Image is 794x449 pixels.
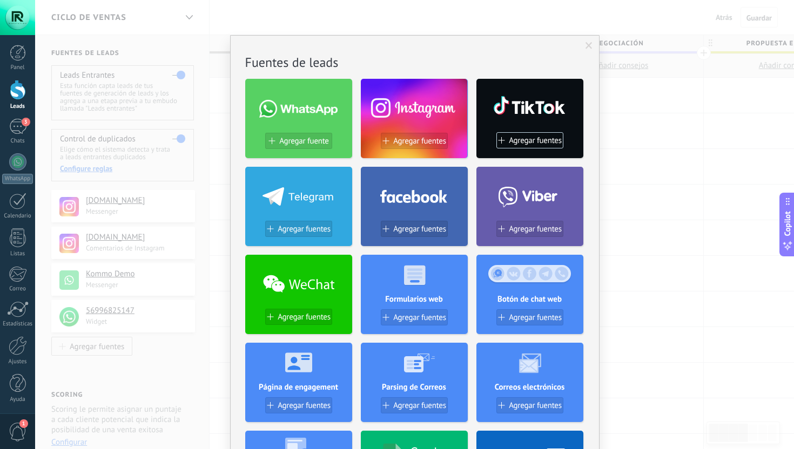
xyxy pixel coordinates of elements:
span: Agregar fuentes [278,312,331,322]
div: Panel [2,64,33,71]
h4: Correos electrónicos [476,382,583,392]
button: Agregar fuentes [496,132,563,148]
div: Leads [2,103,33,110]
div: Listas [2,250,33,257]
span: Agregar fuentes [509,136,562,145]
span: Agregar fuentes [393,137,446,146]
div: Calendario [2,213,33,220]
div: Ayuda [2,396,33,403]
button: Agregar fuentes [496,397,563,413]
button: Agregar fuentes [496,309,563,325]
button: Agregar fuente [265,133,332,149]
button: Agregar fuentes [265,397,332,413]
button: Agregar fuentes [381,133,448,149]
span: Agregar fuentes [509,224,562,234]
span: Agregar fuentes [509,401,562,410]
h4: Página de engagement [245,382,352,392]
span: Copilot [782,212,793,236]
span: Agregar fuentes [393,313,446,322]
span: Agregar fuentes [393,401,446,410]
button: Agregar fuentes [265,221,332,237]
h4: Botón de chat web [476,294,583,304]
button: Agregar fuentes [381,221,448,237]
div: Estadísticas [2,321,33,328]
button: Agregar fuentes [265,309,332,325]
div: Correo [2,285,33,292]
span: 1 [19,419,28,428]
span: Agregar fuentes [393,224,446,234]
h4: Formularios web [361,294,468,304]
button: Agregar fuentes [496,221,563,237]
span: Agregar fuente [279,137,328,146]
button: Agregar fuentes [381,309,448,325]
h2: Fuentes de leads [245,54,584,71]
span: 3 [22,118,30,126]
span: Agregar fuentes [278,401,331,410]
span: Agregar fuentes [509,313,562,322]
button: Agregar fuentes [381,397,448,413]
span: Agregar fuentes [278,224,331,234]
div: Chats [2,138,33,145]
div: WhatsApp [2,174,33,184]
h4: Parsing de Correos [361,382,468,392]
div: Ajustes [2,358,33,365]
